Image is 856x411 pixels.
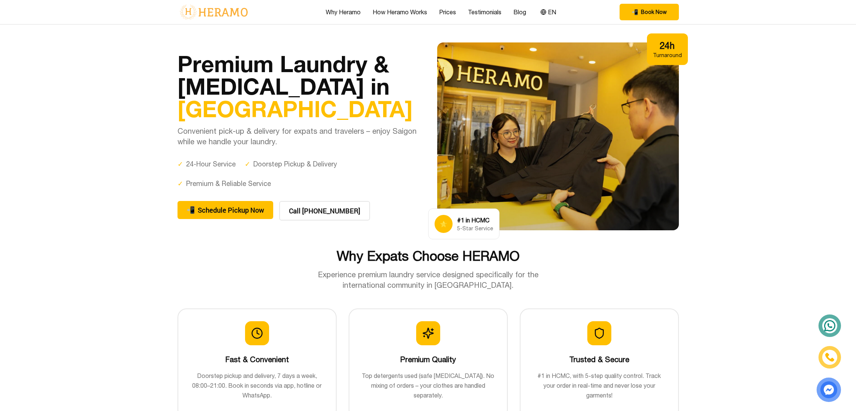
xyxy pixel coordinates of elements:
span: phone [632,8,638,16]
div: Turnaround [653,51,682,59]
h3: Premium Quality [361,354,495,365]
span: ✓ [178,159,183,169]
div: 5-Star Service [457,225,493,232]
h3: Trusted & Secure [533,354,666,365]
div: 24-Hour Service [178,159,236,169]
span: ✓ [245,159,250,169]
button: phone Book Now [620,4,679,20]
p: Top detergents used (safe [MEDICAL_DATA]). No mixing of orders – your clothes are handled separat... [361,371,495,400]
button: EN [538,7,558,17]
h1: Premium Laundry & [MEDICAL_DATA] in [178,52,419,120]
img: logo-with-text.png [178,4,250,20]
span: phone [187,205,195,215]
span: [GEOGRAPHIC_DATA] [178,95,413,122]
p: Experience premium laundry service designed specifically for the international community in [GEOG... [302,269,554,290]
img: phone-icon [826,353,834,361]
p: Convenient pick-up & delivery for expats and travelers – enjoy Saigon while we handle your laundry. [178,126,419,147]
button: phone Schedule Pickup Now [178,201,273,219]
span: star [440,219,447,228]
button: Call [PHONE_NUMBER] [279,201,370,221]
p: #1 in HCMC, with 5-step quality control. Track your order in real-time and never lose your garments! [533,371,666,400]
a: How Heramo Works [373,8,427,17]
div: Premium & Reliable Service [178,178,271,189]
div: 24h [653,39,682,51]
p: Doorstep pickup and delivery, 7 days a week, 08:00–21:00. Book in seconds via app, hotline or Wha... [190,371,324,400]
a: Prices [439,8,456,17]
a: phone-icon [820,347,840,367]
span: ✓ [178,178,183,189]
a: Why Heramo [326,8,361,17]
div: Doorstep Pickup & Delivery [245,159,337,169]
a: Testimonials [468,8,501,17]
h3: Fast & Convenient [190,354,324,365]
a: Blog [513,8,526,17]
span: Book Now [641,8,667,16]
div: #1 in HCMC [457,216,493,225]
h2: Why Expats Choose HERAMO [178,248,679,263]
